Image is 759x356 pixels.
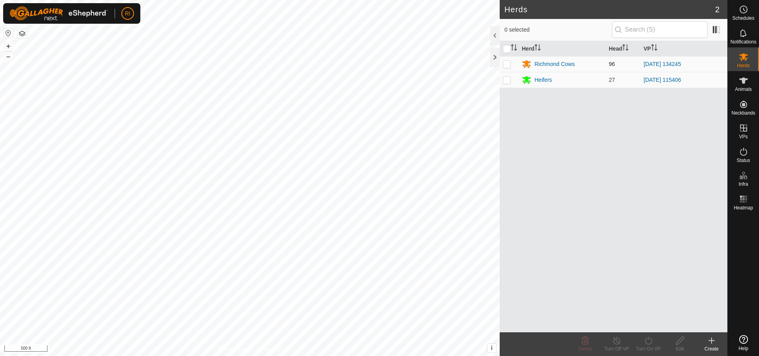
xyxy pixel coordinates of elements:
div: Create [696,345,727,352]
div: Richmond Cows [534,60,575,68]
th: Herd [519,41,606,57]
span: Help [738,346,748,351]
a: Help [728,332,759,354]
a: [DATE] 134245 [644,61,681,67]
span: Schedules [732,16,754,21]
a: Privacy Policy [219,346,248,353]
span: Status [736,158,750,163]
div: Heifers [534,76,552,84]
div: Turn On VP [632,345,664,352]
button: i [487,344,496,352]
p-sorticon: Activate to sort [651,45,657,52]
a: [DATE] 115406 [644,77,681,83]
span: 27 [609,77,615,83]
div: Turn Off VP [601,345,632,352]
button: Reset Map [4,28,13,38]
span: Delete [578,346,592,352]
div: Edit [664,345,696,352]
input: Search (S) [612,21,708,38]
p-sorticon: Activate to sort [511,45,517,52]
a: Contact Us [258,346,281,353]
span: Animals [735,87,752,92]
img: Gallagher Logo [9,6,108,21]
span: 0 selected [504,26,612,34]
span: Notifications [731,40,756,44]
button: – [4,52,13,61]
th: Head [606,41,640,57]
span: 96 [609,61,615,67]
span: VPs [739,134,748,139]
h2: Herds [504,5,715,14]
span: RI [125,9,130,18]
p-sorticon: Activate to sort [622,45,629,52]
button: + [4,41,13,51]
span: i [491,345,493,351]
span: Neckbands [731,111,755,115]
span: Infra [738,182,748,186]
span: Herds [737,63,750,68]
p-sorticon: Activate to sort [534,45,541,52]
button: Map Layers [17,29,27,38]
span: Heatmap [734,205,753,210]
span: 2 [715,4,719,15]
th: VP [640,41,727,57]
